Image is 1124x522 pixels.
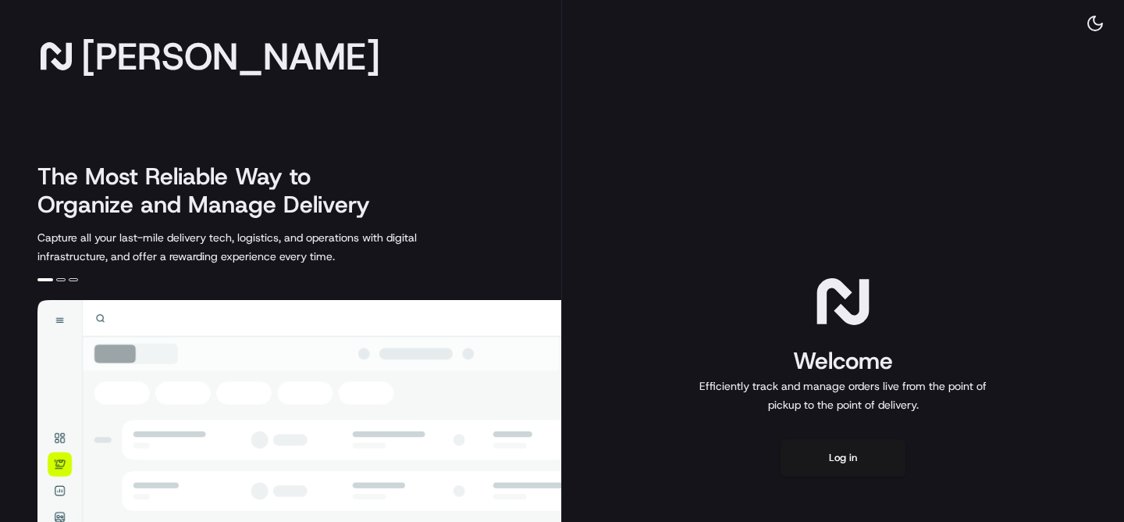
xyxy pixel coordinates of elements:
button: Log in [781,439,905,477]
p: Efficiently track and manage orders live from the point of pickup to the point of delivery. [693,377,993,414]
span: [PERSON_NAME] [81,41,380,72]
h1: Welcome [693,345,993,377]
p: Capture all your last-mile delivery tech, logistics, and operations with digital infrastructure, ... [37,228,487,266]
h2: The Most Reliable Way to Organize and Manage Delivery [37,163,387,219]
